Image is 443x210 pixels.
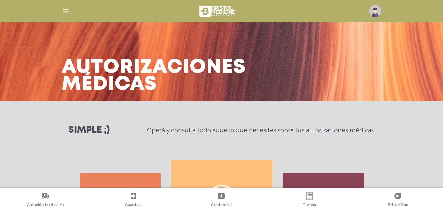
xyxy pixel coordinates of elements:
p: Operá y consultá todo aquello que necesites sobre tus autorizaciones médicas. [147,126,375,134]
img: profile-placeholder.svg [369,5,381,17]
h3: Autorizaciones médicas [62,59,246,93]
img: Cober_menu-lines-white.svg [62,7,70,15]
h3: Simple ;) [68,126,110,135]
span: Credencial [211,202,232,208]
span: Guardias [125,202,142,208]
span: Atención Médica Ya [27,202,64,208]
a: Guardias [90,192,178,209]
a: Credencial [177,192,266,209]
span: Bristol Doc [388,202,408,208]
a: Turnos [266,192,354,209]
img: bristol-medicine-blanco.png [198,3,237,19]
a: Atención Médica Ya [1,192,90,209]
a: Bristol Doc [353,192,442,209]
span: Turnos [303,202,316,208]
